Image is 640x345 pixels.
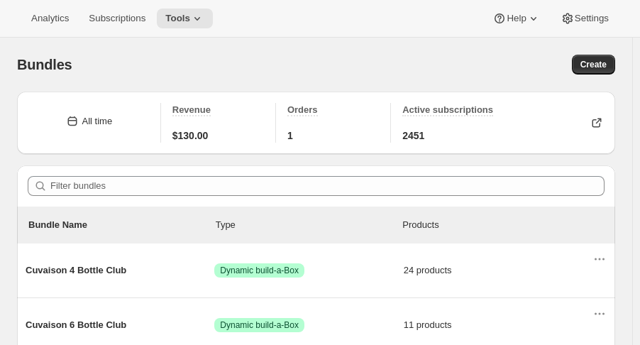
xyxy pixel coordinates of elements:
[26,263,214,278] span: Cuvaison 4 Bottle Club
[80,9,154,28] button: Subscriptions
[172,128,209,143] span: $130.00
[220,319,299,331] span: Dynamic build-a-Box
[552,9,617,28] button: Settings
[216,218,403,232] div: Type
[590,304,609,324] button: Actions for Cuvaison 6 Bottle Club
[287,104,318,115] span: Orders
[402,104,493,115] span: Active subscriptions
[165,13,190,24] span: Tools
[31,13,69,24] span: Analytics
[404,318,592,332] span: 11 products
[287,128,293,143] span: 1
[23,9,77,28] button: Analytics
[220,265,299,276] span: Dynamic build-a-Box
[484,9,548,28] button: Help
[28,218,216,232] p: Bundle Name
[82,114,113,128] div: All time
[402,218,590,232] div: Products
[575,13,609,24] span: Settings
[580,59,607,70] span: Create
[590,249,609,269] button: Actions for Cuvaison 4 Bottle Club
[157,9,213,28] button: Tools
[507,13,526,24] span: Help
[402,128,424,143] span: 2451
[17,57,72,72] span: Bundles
[89,13,145,24] span: Subscriptions
[26,318,214,332] span: Cuvaison 6 Bottle Club
[572,55,615,75] button: Create
[172,104,211,115] span: Revenue
[50,176,605,196] input: Filter bundles
[404,263,592,278] span: 24 products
